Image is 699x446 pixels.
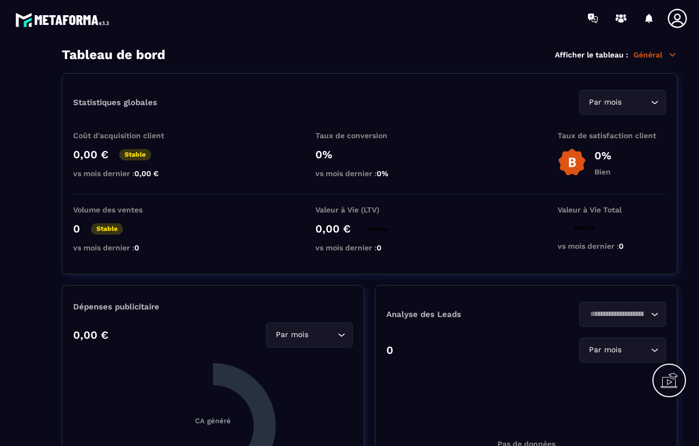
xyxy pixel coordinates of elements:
p: Coût d'acquisition client [73,131,182,140]
p: Stable [361,223,393,235]
p: 0,00 € [315,222,351,235]
p: vs mois dernier : [315,169,424,178]
p: Dépenses publicitaire [73,302,353,312]
img: b-badge-o.b3b20ee6.svg [558,148,586,177]
p: Bien [594,167,611,176]
p: Général [633,50,677,60]
span: 0 [134,243,139,252]
span: 0,00 € [134,169,159,178]
p: Valeur à Vie (LTV) [315,205,424,214]
p: Volume des ventes [73,205,182,214]
span: 0 [619,242,624,250]
p: vs mois dernier : [315,243,424,252]
span: Par mois [586,96,624,108]
p: Stable [91,223,123,235]
p: Statistiques globales [73,98,157,107]
p: Valeur à Vie Total [558,205,666,214]
p: vs mois dernier : [73,243,182,252]
p: Afficher le tableau : [555,50,628,59]
img: logo [15,10,113,30]
input: Search for option [586,308,648,320]
div: Search for option [266,322,353,347]
span: Par mois [586,344,624,356]
p: 0 [386,344,393,357]
span: 0 [377,243,381,252]
p: Stable [119,149,151,160]
div: Search for option [579,338,666,363]
p: 0,00 € [73,328,108,341]
p: Taux de conversion [315,131,424,140]
p: vs mois dernier : [73,169,182,178]
p: 0,00 € [73,148,108,161]
p: Analyse des Leads [386,309,526,319]
span: Par mois [273,329,310,341]
h3: Tableau de bord [62,47,165,62]
p: 0 [73,222,80,235]
div: Search for option [579,90,666,115]
input: Search for option [624,96,648,108]
p: Stable [568,222,600,234]
p: 0% [315,148,424,161]
input: Search for option [310,329,335,341]
div: Search for option [579,302,666,327]
p: 0% [594,149,611,162]
p: Taux de satisfaction client [558,131,666,140]
p: vs mois dernier : [558,242,666,250]
input: Search for option [624,344,648,356]
span: 0% [377,169,389,178]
